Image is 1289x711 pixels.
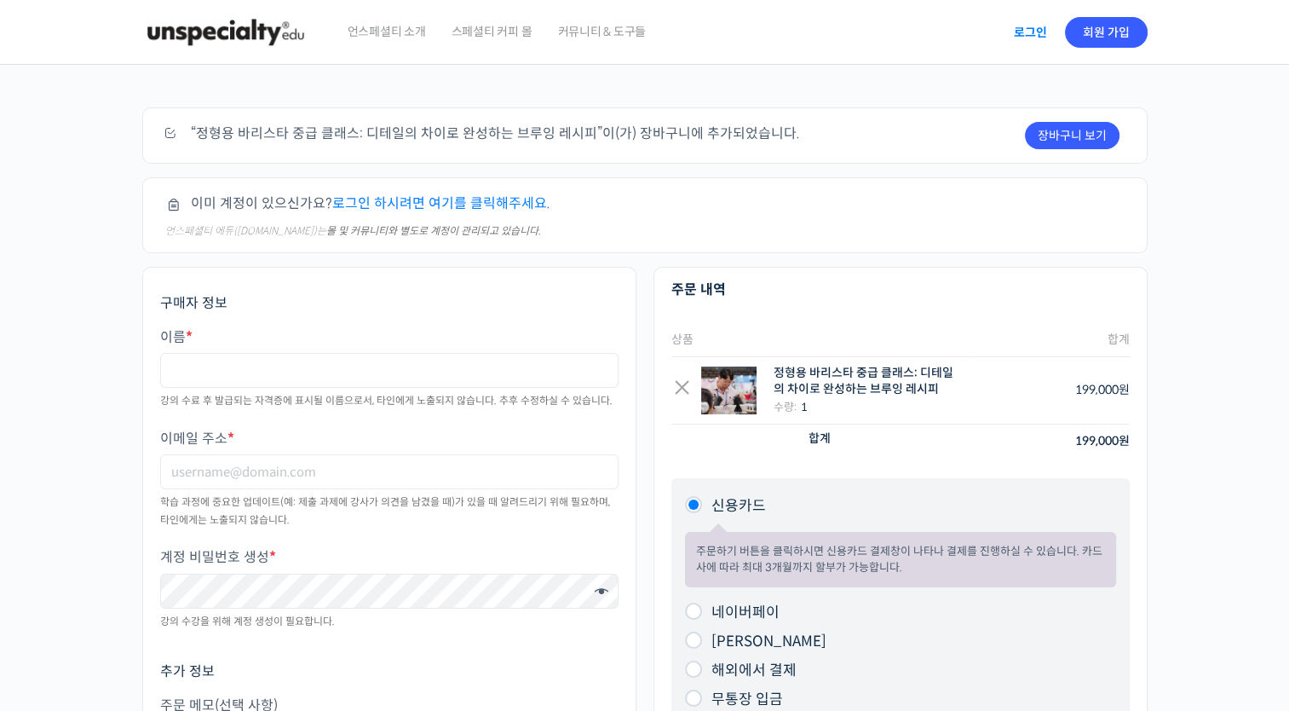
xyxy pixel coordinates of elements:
strong: 몰 및 커뮤니티와 별도로 계정이 관리되고 있습니다. [326,224,541,237]
span: 원 [1119,433,1130,448]
th: 상품 [671,323,970,357]
a: 로그인 [1004,13,1057,52]
div: 강의 수료 후 발급되는 자격증에 표시될 이름으로서, 타인에게 노출되지 않습니다. 추후 수정하실 수 있습니다. [160,392,619,409]
span: 설정 [263,566,284,580]
abbr: 필수 [186,328,193,346]
span: 원 [1119,382,1130,397]
strong: 1 [801,400,808,414]
h3: 추가 정보 [160,662,619,681]
label: 무통장 입금 [711,691,783,708]
label: 신용카드 [711,497,766,515]
span: 대화 [156,567,176,581]
a: 장바구니 보기 [1025,122,1119,149]
div: 수량: [774,398,959,416]
div: 학습 과정에 중요한 업데이트(예: 제출 과제에 강사가 의견을 남겼을 때)가 있을 때 알려드리기 위해 필요하며, 타인에게는 노출되지 않습니다. [160,494,619,529]
label: 해외에서 결제 [711,662,797,679]
div: 강의 수강을 위해 계정 생성이 필요합니다. [160,613,619,630]
div: 정형용 바리스타 중급 클래스: 디테일의 차이로 완성하는 브루잉 레시피 [774,365,959,398]
label: 이메일 주소 [160,431,619,447]
label: 계정 비밀번호 생성 [160,550,619,565]
bdi: 199,000 [1075,382,1130,397]
label: 이름 [160,330,619,345]
abbr: 필수 [269,548,276,566]
h3: 주문 내역 [671,280,1130,299]
p: 주문하기 버튼을 클릭하시면 신용카드 결제창이 나타나 결제를 진행하실 수 있습니다. 카드사에 따라 최대 3개월까지 할부가 가능합니다. [696,543,1105,576]
a: Remove this item [671,379,693,401]
a: 홈 [5,540,112,583]
a: 회원 가입 [1065,17,1148,48]
label: 네이버페이 [711,604,780,621]
div: 이미 계정이 있으신가요? [142,177,1148,253]
th: 합계 [969,323,1129,357]
a: 설정 [220,540,327,583]
label: [PERSON_NAME] [711,633,826,650]
th: 합계 [671,425,970,458]
div: 언스페셜티 에듀([DOMAIN_NAME])는 [165,223,1119,239]
abbr: 필수 [227,430,234,448]
a: 로그인 하시려면 여기를 클릭해주세요. [332,194,550,212]
bdi: 199,000 [1075,433,1130,448]
div: “정형용 바리스타 중급 클래스: 디테일의 차이로 완성하는 브루잉 레시피”이(가) 장바구니에 추가되었습니다. [142,107,1148,164]
input: username@domain.com [160,454,619,489]
h3: 구매자 정보 [160,294,619,313]
span: 홈 [54,566,64,580]
a: 대화 [112,540,220,583]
